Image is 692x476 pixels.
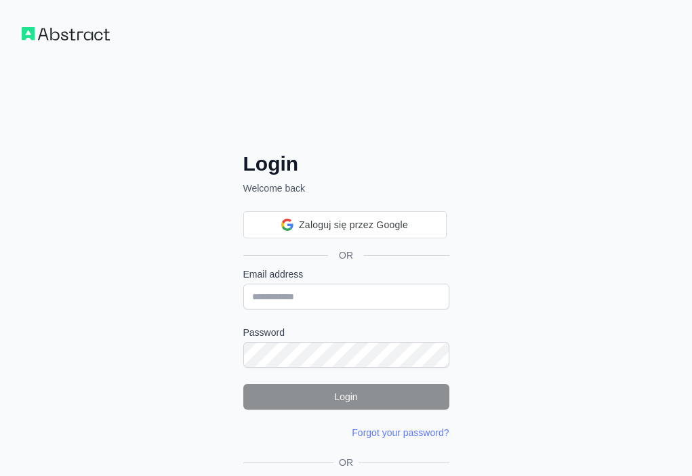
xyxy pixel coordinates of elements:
[243,181,449,195] p: Welcome back
[333,456,359,469] span: OR
[22,27,110,41] img: Workflow
[243,211,447,238] div: Zaloguj się przez Google
[352,427,449,438] a: Forgot your password?
[243,326,449,339] label: Password
[243,152,449,176] h2: Login
[328,248,364,262] span: OR
[243,267,449,281] label: Email address
[299,218,408,232] span: Zaloguj się przez Google
[243,384,449,410] button: Login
